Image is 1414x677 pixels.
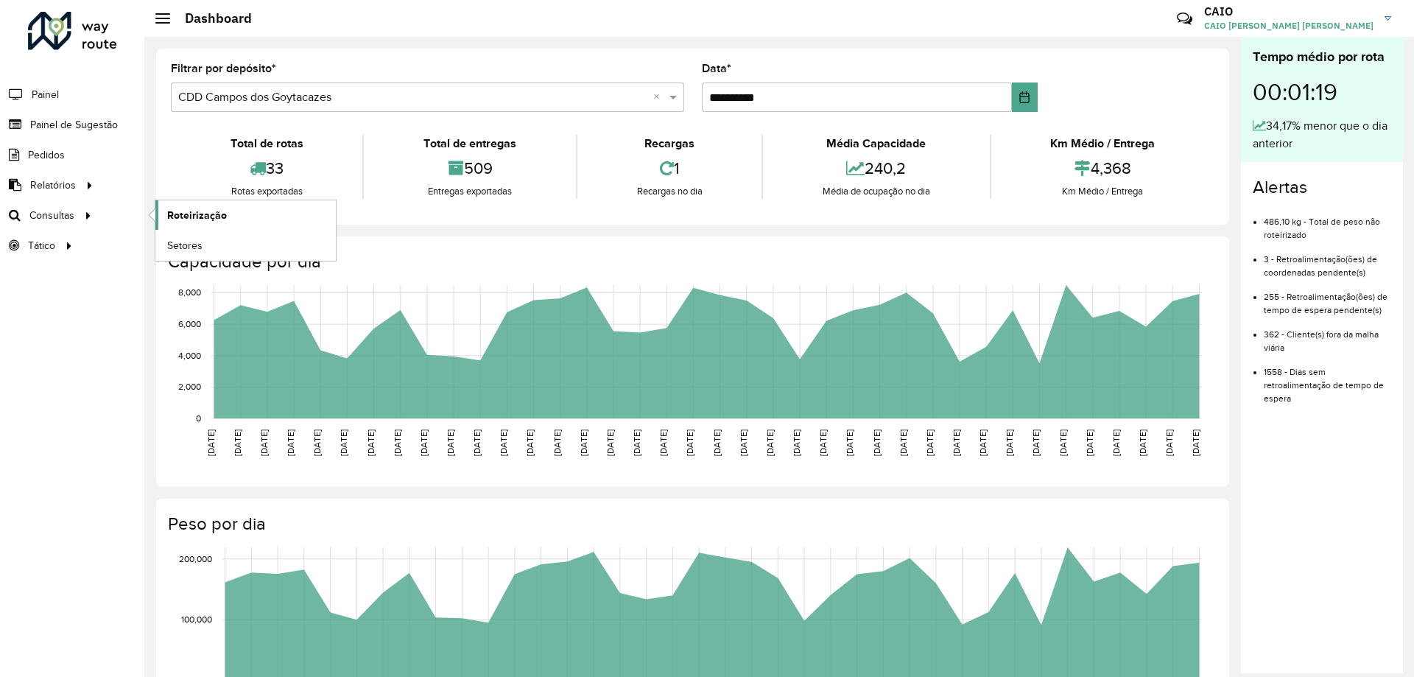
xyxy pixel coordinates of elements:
text: 6,000 [178,319,201,329]
text: [DATE] [1138,429,1147,456]
span: CAIO [PERSON_NAME] [PERSON_NAME] [1204,19,1373,32]
span: Relatórios [30,178,76,193]
h4: Capacidade por dia [168,251,1214,273]
text: 8,000 [178,288,201,298]
text: [DATE] [1164,429,1174,456]
text: [DATE] [286,429,295,456]
div: 509 [367,152,571,184]
button: Choose Date [1012,83,1038,112]
text: [DATE] [898,429,908,456]
div: 33 [175,152,359,184]
span: Roteirização [167,208,227,223]
text: [DATE] [419,429,429,456]
text: [DATE] [1031,429,1041,456]
text: [DATE] [472,429,482,456]
text: 200,000 [179,554,212,564]
div: 1 [581,152,758,184]
div: Média de ocupação no dia [767,184,985,199]
div: Recargas no dia [581,184,758,199]
div: 00:01:19 [1253,67,1391,117]
div: Km Médio / Entrega [995,184,1211,199]
text: [DATE] [685,429,694,456]
text: [DATE] [1191,429,1200,456]
span: Setores [167,238,203,253]
text: [DATE] [925,429,935,456]
span: Consultas [29,208,74,223]
div: Total de entregas [367,135,571,152]
text: [DATE] [579,429,588,456]
div: Km Médio / Entrega [995,135,1211,152]
div: 4,368 [995,152,1211,184]
div: Entregas exportadas [367,184,571,199]
text: [DATE] [312,429,322,456]
text: [DATE] [446,429,455,456]
h2: Dashboard [170,10,252,27]
a: Setores [155,231,336,260]
text: [DATE] [552,429,562,456]
h3: CAIO [1204,4,1373,18]
label: Data [702,60,731,77]
text: [DATE] [952,429,961,456]
text: [DATE] [525,429,535,456]
text: [DATE] [1085,429,1094,456]
text: [DATE] [393,429,402,456]
text: [DATE] [658,429,668,456]
span: Painel de Sugestão [30,117,118,133]
div: Tempo médio por rota [1253,47,1391,67]
text: [DATE] [605,429,615,456]
text: [DATE] [1058,429,1068,456]
text: 100,000 [181,615,212,625]
span: Pedidos [28,147,65,163]
text: 4,000 [178,351,201,360]
li: 486,10 kg - Total de peso não roteirizado [1264,204,1391,242]
text: [DATE] [499,429,508,456]
div: Total de rotas [175,135,359,152]
li: 362 - Cliente(s) fora da malha viária [1264,317,1391,354]
text: [DATE] [632,429,641,456]
div: Rotas exportadas [175,184,359,199]
text: [DATE] [1111,429,1121,456]
h4: Peso por dia [168,513,1214,535]
text: [DATE] [366,429,376,456]
text: [DATE] [712,429,722,456]
text: 0 [196,413,201,423]
text: [DATE] [765,429,775,456]
div: Média Capacidade [767,135,985,152]
a: Contato Rápido [1169,3,1200,35]
a: Roteirização [155,200,336,230]
text: [DATE] [978,429,988,456]
span: Clear all [653,88,666,106]
text: [DATE] [206,429,216,456]
text: [DATE] [818,429,828,456]
div: 240,2 [767,152,985,184]
text: [DATE] [872,429,882,456]
text: [DATE] [259,429,269,456]
div: Recargas [581,135,758,152]
span: Painel [32,87,59,102]
li: 1558 - Dias sem retroalimentação de tempo de espera [1264,354,1391,405]
label: Filtrar por depósito [171,60,276,77]
div: 34,17% menor que o dia anterior [1253,117,1391,152]
text: [DATE] [845,429,854,456]
span: Tático [28,238,55,253]
text: [DATE] [233,429,242,456]
text: [DATE] [739,429,748,456]
text: [DATE] [339,429,348,456]
li: 3 - Retroalimentação(ões) de coordenadas pendente(s) [1264,242,1391,279]
text: [DATE] [1005,429,1014,456]
h4: Alertas [1253,177,1391,198]
text: 2,000 [178,382,201,392]
text: [DATE] [792,429,801,456]
li: 255 - Retroalimentação(ões) de tempo de espera pendente(s) [1264,279,1391,317]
